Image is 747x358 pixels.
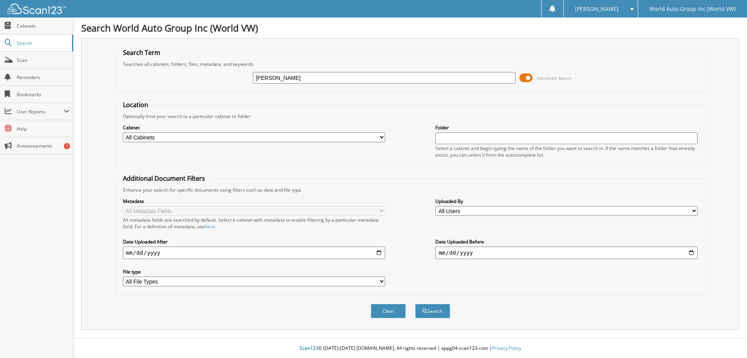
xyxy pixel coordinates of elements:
span: Help [17,125,69,132]
span: User Reports [17,108,64,115]
span: World Auto Group Inc (World VW) [649,7,736,11]
input: end [435,247,698,259]
label: Uploaded By [435,198,698,205]
div: 7 [64,143,70,149]
label: File type [123,268,385,275]
span: Reminders [17,74,69,81]
span: Scan [17,57,69,63]
span: Search [17,40,68,46]
a: here [205,223,215,230]
div: © [DATE]-[DATE] [DOMAIN_NAME]. All rights reserved | appg04-scan123-com | [74,339,747,358]
legend: Additional Document Filters [119,174,209,183]
a: Privacy Policy [492,345,521,351]
div: All metadata fields are searched by default. Select a cabinet with metadata to enable filtering b... [123,217,385,230]
label: Folder [435,124,698,131]
label: Date Uploaded Before [435,238,698,245]
div: Select a cabinet and begin typing the name of the folder you want to search in. If the name match... [435,145,698,158]
div: Enhance your search for specific documents using filters such as date and file type. [119,187,702,193]
input: start [123,247,385,259]
button: Clear [371,304,406,318]
label: Metadata [123,198,385,205]
button: Search [415,304,450,318]
div: Optionally limit your search to a particular cabinet or folder [119,113,702,120]
span: Announcements [17,143,69,149]
label: Date Uploaded After [123,238,385,245]
span: Cabinets [17,23,69,29]
h1: Search World Auto Group Inc (World VW) [81,21,739,34]
span: Advanced Search [537,75,572,81]
img: scan123-logo-white.svg [8,4,66,14]
span: [PERSON_NAME] [575,7,619,11]
legend: Search Term [119,48,164,57]
span: Scan123 [300,345,318,351]
span: Bookmarks [17,91,69,98]
div: Searches all cabinets, folders, files, metadata, and keywords [119,61,702,67]
legend: Location [119,101,152,109]
label: Cabinet [123,124,385,131]
iframe: Chat Widget [708,321,747,358]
